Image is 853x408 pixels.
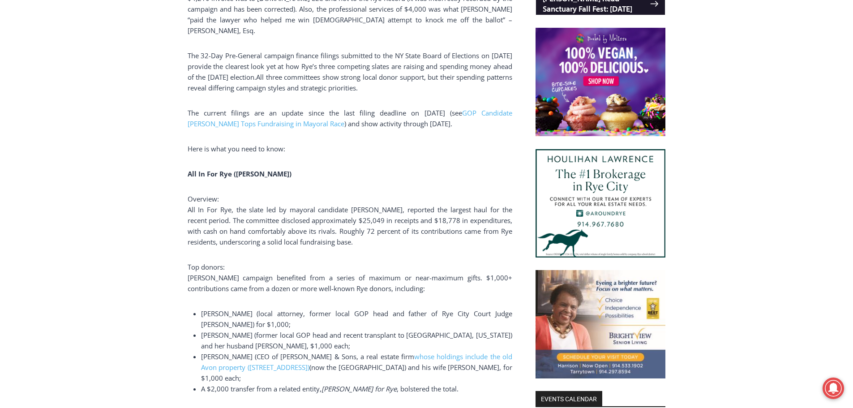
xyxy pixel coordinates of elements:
span: The 32-Day Pre-General campaign finance filings submitted to the NY State Board of Elections on [... [188,51,512,82]
img: Baked by Melissa [536,28,665,136]
img: Brightview Senior Living [536,270,665,378]
span: Intern @ [DOMAIN_NAME] [234,89,415,109]
span: Overview: [188,194,219,203]
a: Intern @ [DOMAIN_NAME] [215,87,434,112]
div: 6 [104,76,108,85]
span: ) and show activity through [DATE]. [344,119,452,128]
img: Houlihan Lawrence The #1 Brokerage in Rye City [536,149,665,258]
h4: [PERSON_NAME] Read Sanctuary Fall Fest: [DATE] [7,90,115,111]
b: All In For Rye ([PERSON_NAME]) [188,169,291,178]
span: [PERSON_NAME] for Rye [321,384,397,393]
h2: Events Calendar [536,391,602,406]
span: [PERSON_NAME] (former local GOP head and recent transplant to [GEOGRAPHIC_DATA], [US_STATE]) and ... [201,331,512,350]
span: [PERSON_NAME] campaign benefited from a series of maximum or near-maximum gifts. $1,000+ contribu... [188,273,512,293]
p: Here is what you need to know: [188,143,512,154]
span: The current filings are an update since the last filing deadline on [DATE] (see [188,108,462,117]
span: [PERSON_NAME] (local attorney, former local GOP head and father of Rye City Court Judge [PERSON_N... [201,309,512,329]
span: Top donors: [188,262,225,271]
span: All In For Rye, the slate led by mayoral candidate [PERSON_NAME], reported the largest haul for t... [188,205,512,246]
span: All three committees show strong local donor support, but their spending patterns reveal differin... [188,73,512,92]
div: "[PERSON_NAME] and I covered the [DATE] Parade, which was a really eye opening experience as I ha... [226,0,423,87]
div: / [100,76,102,85]
div: Birds of Prey: Falcon and hawk demos [94,26,125,73]
div: 2 [94,76,98,85]
span: (now the [GEOGRAPHIC_DATA]) and his wife [PERSON_NAME], for $1,000 each; [201,363,512,382]
span: A $2,000 transfer from a related entity, [201,384,321,393]
span: , bolstered the total. [397,384,459,393]
a: [PERSON_NAME] Read Sanctuary Fall Fest: [DATE] [0,89,129,112]
span: [PERSON_NAME] (CEO of [PERSON_NAME] & Sons, a real estate firm [201,352,414,361]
